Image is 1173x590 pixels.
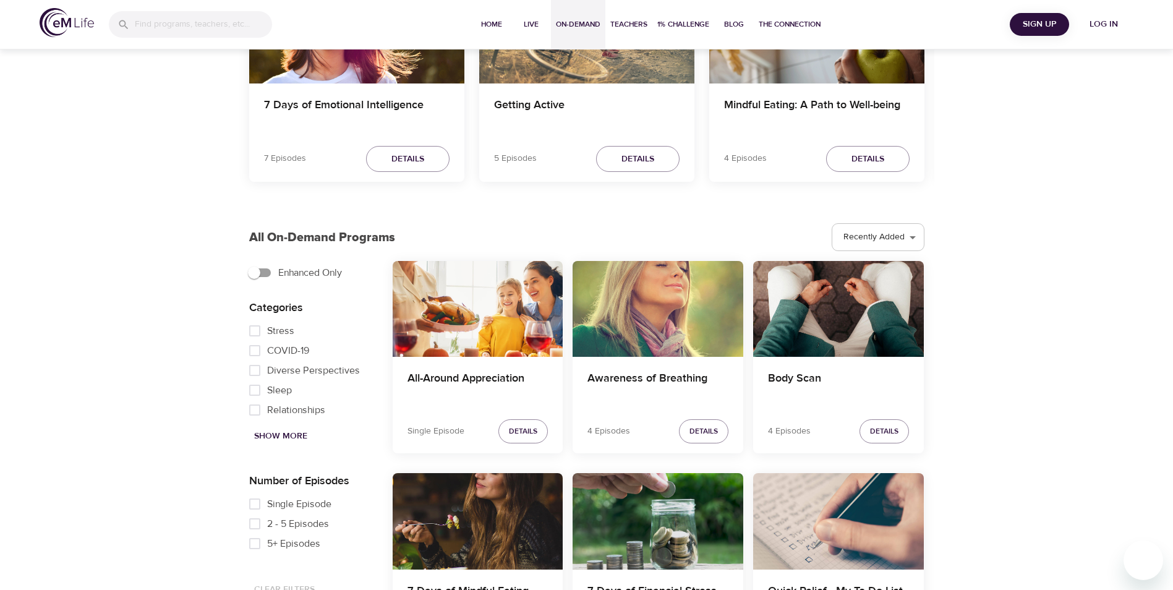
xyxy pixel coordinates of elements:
span: Log in [1079,17,1128,32]
span: COVID-19 [267,343,309,358]
button: Log in [1074,13,1133,36]
p: Number of Episodes [249,472,373,489]
p: Categories [249,299,373,316]
span: Single Episode [267,497,331,511]
span: Relationships [267,403,325,417]
button: Details [498,419,548,443]
span: Stress [267,323,294,338]
span: Sign Up [1015,17,1064,32]
img: logo [40,8,94,37]
button: Sign Up [1010,13,1069,36]
span: Blog [719,18,749,31]
p: 5 Episodes [494,152,537,165]
p: 4 Episodes [768,425,811,438]
span: 2 - 5 Episodes [267,516,329,531]
p: 7 Episodes [264,152,306,165]
button: Awareness of Breathing [573,261,743,357]
span: 5+ Episodes [267,536,320,551]
iframe: Button to launch messaging window [1124,541,1163,580]
span: Sleep [267,383,292,398]
button: Details [366,146,450,173]
span: Details [870,425,898,438]
p: All On-Demand Programs [249,228,395,247]
span: Home [477,18,506,31]
h4: 7 Days of Emotional Intelligence [264,98,450,128]
h4: All-Around Appreciation [407,372,548,401]
button: 7 Days of Financial Stress Relief 2 [573,473,743,569]
button: 7 Days of Mindful Eating [393,473,563,569]
button: Quick Relief - My To Do List Is Too Much [753,473,924,569]
span: On-Demand [556,18,600,31]
h4: Mindful Eating: A Path to Well-being [724,98,910,128]
button: Details [679,419,728,443]
span: Details [621,152,654,167]
span: Enhanced Only [278,265,342,280]
span: Details [689,425,718,438]
h4: Awareness of Breathing [587,372,728,401]
button: Details [596,146,680,173]
span: Details [851,152,884,167]
span: Details [509,425,537,438]
button: Details [826,146,910,173]
span: The Connection [759,18,821,31]
span: Details [391,152,424,167]
p: Single Episode [407,425,464,438]
span: Diverse Perspectives [267,363,360,378]
p: 4 Episodes [587,425,630,438]
span: Show More [254,429,307,444]
button: Details [859,419,909,443]
span: Teachers [610,18,647,31]
input: Find programs, teachers, etc... [135,11,272,38]
button: All-Around Appreciation [393,261,563,357]
p: 4 Episodes [724,152,767,165]
h4: Getting Active [494,98,680,128]
button: Body Scan [753,261,924,357]
span: 1% Challenge [657,18,709,31]
span: Live [516,18,546,31]
h4: Body Scan [768,372,909,401]
button: Show More [249,425,312,448]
